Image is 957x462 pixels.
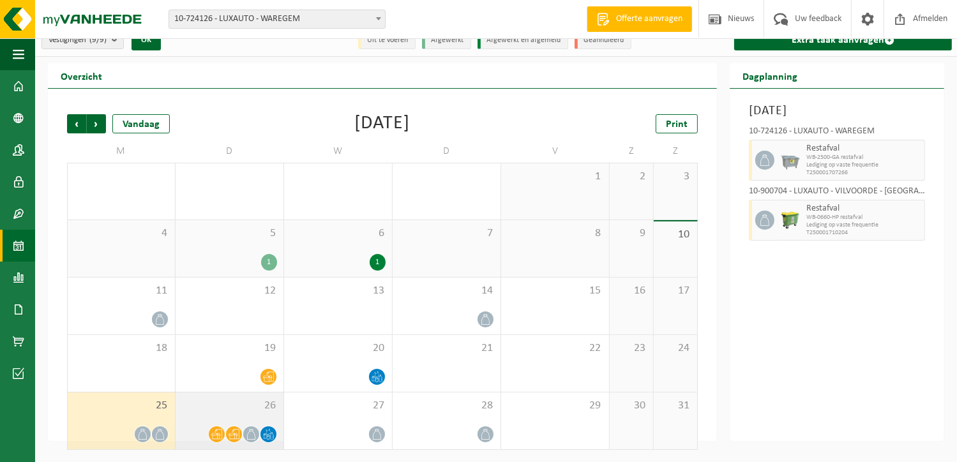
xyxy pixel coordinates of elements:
[399,341,494,355] span: 21
[41,30,124,49] button: Vestigingen(9/9)
[284,140,393,163] td: W
[654,140,698,163] td: Z
[74,227,169,241] span: 4
[730,63,810,88] h2: Dagplanning
[508,227,603,241] span: 8
[806,204,921,214] span: Restafval
[182,227,277,241] span: 5
[290,284,386,298] span: 13
[806,154,921,161] span: WB-2500-GA restafval
[806,161,921,169] span: Lediging op vaste frequentie
[501,140,610,163] td: V
[48,63,115,88] h2: Overzicht
[660,228,691,242] span: 10
[74,284,169,298] span: 11
[656,114,698,133] a: Print
[182,399,277,413] span: 26
[399,170,494,184] span: 31
[67,114,86,133] span: Vorige
[806,144,921,154] span: Restafval
[132,30,161,50] button: OK
[616,284,647,298] span: 16
[806,221,921,229] span: Lediging op vaste frequentie
[781,211,800,230] img: WB-0660-HPE-GN-50
[508,170,603,184] span: 1
[508,284,603,298] span: 15
[89,36,107,44] count: (9/9)
[616,170,647,184] span: 2
[616,341,647,355] span: 23
[74,341,169,355] span: 18
[290,170,386,184] span: 30
[290,227,386,241] span: 6
[749,101,925,121] h3: [DATE]
[67,140,176,163] td: M
[749,187,925,200] div: 10-900704 - LUXAUTO - VILVOORDE - [GEOGRAPHIC_DATA]
[508,341,603,355] span: 22
[781,151,800,170] img: WB-2500-GAL-GY-01
[587,6,692,32] a: Offerte aanvragen
[393,140,501,163] td: D
[508,399,603,413] span: 29
[358,32,416,49] li: Uit te voeren
[112,114,170,133] div: Vandaag
[355,114,411,133] div: [DATE]
[660,341,691,355] span: 24
[806,229,921,237] span: T250001710204
[610,140,654,163] td: Z
[660,399,691,413] span: 31
[290,399,386,413] span: 27
[399,227,494,241] span: 7
[806,214,921,221] span: WB-0660-HP restafval
[49,31,107,50] span: Vestigingen
[261,254,277,271] div: 1
[749,127,925,140] div: 10-724126 - LUXAUTO - WAREGEM
[370,254,386,271] div: 1
[182,170,277,184] span: 29
[660,170,691,184] span: 3
[74,399,169,413] span: 25
[399,399,494,413] span: 28
[182,341,277,355] span: 19
[74,170,169,184] span: 28
[87,114,106,133] span: Volgende
[478,32,568,49] li: Afgewerkt en afgemeld
[422,32,471,49] li: Afgewerkt
[806,169,921,177] span: T250001707266
[169,10,386,29] span: 10-724126 - LUXAUTO - WAREGEM
[734,30,952,50] a: Extra taak aanvragen
[169,10,385,28] span: 10-724126 - LUXAUTO - WAREGEM
[660,284,691,298] span: 17
[182,284,277,298] span: 12
[616,227,647,241] span: 9
[290,341,386,355] span: 20
[399,284,494,298] span: 14
[616,399,647,413] span: 30
[575,32,631,49] li: Geannuleerd
[613,13,686,26] span: Offerte aanvragen
[666,119,688,130] span: Print
[176,140,284,163] td: D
